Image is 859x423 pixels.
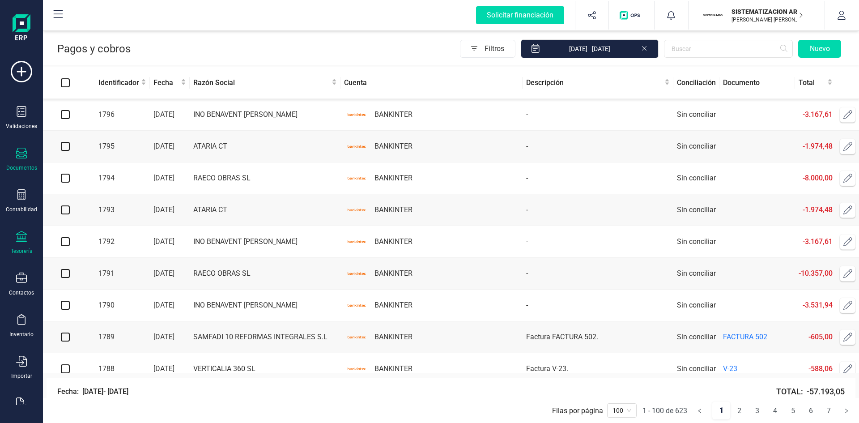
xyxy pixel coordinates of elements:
img: BANKINTER [344,102,369,127]
td: 1791 [88,258,150,290]
td: - [523,194,673,226]
span: Sin conciliar [677,110,716,119]
span: BANKINTER [374,205,412,215]
th: Cuenta [340,67,523,99]
td: - [523,290,673,321]
span: Sin conciliar [677,301,716,309]
a: 3 [748,402,765,420]
a: 5 [784,402,801,420]
td: [DATE] [150,290,190,321]
span: right [844,408,849,414]
p: [PERSON_NAME] [PERSON_NAME] [731,16,803,23]
td: 1792 [88,226,150,258]
button: SISISTEMATIZACION ARQUITECTONICA EN REFORMAS SL[PERSON_NAME] [PERSON_NAME] [699,1,814,30]
span: Total [799,77,825,88]
td: 1790 [88,290,150,321]
img: BANKINTER [344,166,369,191]
span: Sin conciliar [677,269,716,278]
img: Logo Finanedi [13,14,30,43]
td: [DATE] [150,353,190,385]
span: BANKINTER [374,141,412,152]
td: RAECO OBRAS SL [190,162,340,194]
td: [DATE] [150,194,190,226]
div: 页码 [607,403,637,418]
span: -1.974,48 [803,205,833,214]
td: INO BENAVENT [PERSON_NAME] [190,226,340,258]
td: 1795 [88,131,150,162]
span: BANKINTER [374,268,412,279]
td: 1788 [88,353,150,385]
button: right [838,402,855,419]
li: Página siguiente [838,402,855,416]
div: Documentos [6,164,37,171]
span: -3.167,61 [803,110,833,119]
span: Sin conciliar [677,142,716,150]
div: 1 - 100 de 623 [642,406,687,415]
td: - [523,258,673,290]
span: -1.974,48 [803,142,833,150]
span: [DATE] - [DATE] [82,386,128,397]
button: Solicitar financiación [465,1,575,30]
th: Conciliación [673,67,719,99]
span: Sin conciliar [677,237,716,246]
td: - [523,226,673,258]
p: SISTEMATIZACION ARQUITECTONICA EN REFORMAS SL [731,7,803,16]
img: BANKINTER [344,197,369,222]
li: 1 [712,402,730,419]
span: Sin conciliar [677,174,716,182]
li: 4 [766,402,784,419]
span: -10.357,00 [799,269,833,278]
span: -588,06 [808,364,833,373]
li: 7 [820,402,838,419]
a: 6 [802,402,819,420]
button: left [691,402,709,419]
th: Documento [719,67,795,99]
img: BANKINTER [344,356,369,381]
span: 100 [612,404,631,417]
td: 1796 [88,99,150,131]
td: [DATE] [150,162,190,194]
td: [DATE] [150,226,190,258]
li: Página anterior [691,402,709,416]
span: Sin conciliar [677,364,716,373]
span: -8.000,00 [803,174,833,182]
div: Solicitar financiación [476,6,564,24]
img: BANKINTER [344,134,369,159]
p: Fecha: [57,386,79,397]
div: Validaciones [6,123,37,130]
span: Fecha [153,77,179,88]
button: Logo de OPS [614,1,649,30]
div: Contactos [9,289,34,296]
span: Descripción [526,77,663,88]
li: 5 [784,402,802,419]
span: BANKINTER [374,363,412,374]
span: BANKINTER [374,109,412,120]
td: Factura FACTURA 502. [523,321,673,353]
span: Identificador [98,77,139,88]
span: TOTAL: [776,385,845,398]
td: [DATE] [150,321,190,353]
span: -3.167,61 [803,237,833,246]
input: Buscar [664,40,793,58]
button: Nuevo [798,40,841,58]
span: FACTURA 502 [723,333,767,341]
span: BANKINTER [374,173,412,184]
td: 1794 [88,162,150,194]
a: 2 [731,402,748,420]
a: 7 [820,402,837,420]
img: BANKINTER [344,293,369,318]
div: Tesorería [11,248,33,255]
span: Sin conciliar [677,205,716,214]
img: BANKINTER [344,229,369,254]
img: SI [703,5,723,25]
div: Filas por página [552,406,603,415]
td: INO BENAVENT [PERSON_NAME] [190,290,340,321]
span: -605,00 [808,333,833,341]
td: - [523,131,673,162]
p: Pagos y cobros [57,42,131,56]
td: - [523,162,673,194]
span: left [697,408,702,414]
td: ATARIA CT [190,194,340,226]
td: 1789 [88,321,150,353]
td: SAMFADI 10 REFORMAS INTEGRALES S.L [190,321,340,353]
